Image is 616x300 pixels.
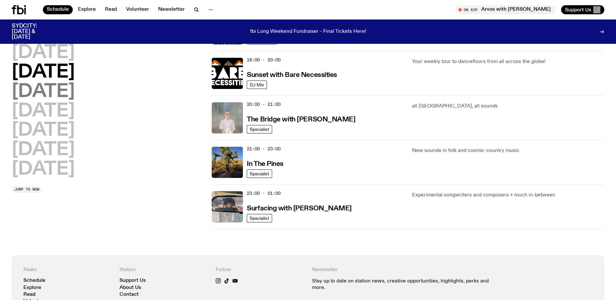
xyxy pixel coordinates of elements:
span: Support Us [565,7,591,13]
a: Surfacing with [PERSON_NAME] [247,204,352,212]
span: DJ Mix [250,82,264,87]
a: Read [23,292,35,297]
a: Explore [74,5,100,14]
h3: SYDCITY: [DATE] & [DATE] [12,23,53,40]
p: fbi Long Weekend Fundraiser - Final Tickets Here! [250,29,366,35]
a: Volunteer [122,5,153,14]
p: Stay up to date on station news, creative opportunities, highlights, perks and more. [312,278,497,291]
span: 23:00 - 01:00 [247,190,281,196]
button: On AirArvos with [PERSON_NAME] [455,5,556,14]
img: Mara stands in front of a frosted glass wall wearing a cream coloured t-shirt and black glasses. ... [212,102,243,133]
span: Specialist [250,171,269,176]
h3: Surfacing with [PERSON_NAME] [247,205,352,212]
span: Specialist [250,127,269,132]
img: Bare Necessities [212,58,243,89]
button: [DATE] [12,83,75,101]
button: [DATE] [12,63,75,81]
img: Johanna stands in the middle distance amongst a desert scene with large cacti and trees. She is w... [212,147,243,178]
span: Specialist [250,216,269,221]
a: DJ Mix [247,81,267,89]
a: Specialist [247,169,272,178]
a: Explore [23,285,41,290]
button: Support Us [561,5,604,14]
button: [DATE] [12,141,75,159]
a: Sunset with Bare Necessities [247,70,337,79]
a: Schedule [43,5,73,14]
a: Schedule [23,278,45,283]
button: Jump to now [12,186,42,193]
h4: Follow [216,267,304,273]
button: [DATE] [12,160,75,179]
h3: The Bridge with [PERSON_NAME] [247,116,355,123]
a: Newsletter [154,5,189,14]
a: The Bridge with [PERSON_NAME] [247,115,355,123]
h4: Newsletter [312,267,497,273]
button: [DATE] [12,44,75,62]
p: Your weekly tour to dancefloors from all across the globe! [412,58,604,66]
a: Contact [119,292,139,297]
button: [DATE] [12,121,75,140]
a: Read [101,5,121,14]
a: Specialist [247,125,272,133]
h4: Station [119,267,208,273]
a: About Us [119,285,141,290]
button: [DATE] [12,102,75,120]
h3: Sunset with Bare Necessities [247,72,337,79]
a: Specialist [247,214,272,222]
p: all [GEOGRAPHIC_DATA], all sounds [412,102,604,110]
p: Experimental songwriters and composers + much in-between [412,191,604,199]
span: Jump to now [14,188,39,191]
h3: In The Pines [247,161,283,168]
h4: Radio [23,267,112,273]
a: Support Us [119,278,146,283]
span: 20:00 - 21:00 [247,101,281,107]
span: 21:00 - 23:00 [247,146,281,152]
a: In The Pines [247,159,283,168]
span: 18:00 - 20:00 [247,57,281,63]
p: New sounds in folk and cosmic-country music [412,147,604,155]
